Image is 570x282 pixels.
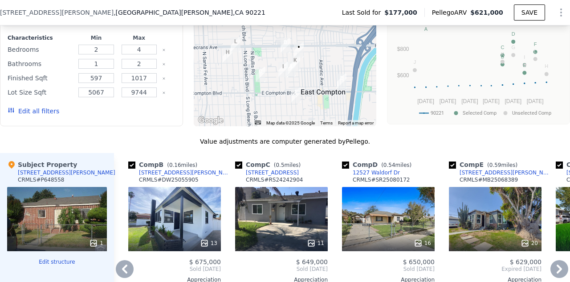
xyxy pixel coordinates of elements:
[462,98,479,104] text: [DATE]
[8,107,59,116] button: Edit all filters
[266,120,315,125] span: Map data ©2025 Google
[338,120,374,125] a: Report a map error
[414,239,431,248] div: 16
[307,239,324,248] div: 11
[163,162,201,168] span: ( miles)
[501,54,504,59] text: B
[162,62,166,66] button: Clear
[286,62,296,77] div: 2201 E San Mateo St
[8,43,73,56] div: Bedrooms
[196,115,225,126] img: Google
[18,169,115,176] div: [STREET_ADDRESS][PERSON_NAME]
[290,56,300,71] div: 4111 E San Vincente St
[294,42,304,58] div: 14422 S Butler Ave
[18,176,64,183] div: CRMLS # P648558
[521,239,538,248] div: 20
[342,265,435,273] span: Sold [DATE]
[397,46,409,52] text: $800
[514,4,545,21] button: SAVE
[403,258,435,265] span: $ 650,000
[139,169,232,176] div: [STREET_ADDRESS][PERSON_NAME]
[114,8,265,17] span: , [GEOGRAPHIC_DATA][PERSON_NAME]
[231,37,240,52] div: 921 N Poinsettia Ave
[246,169,299,176] div: [STREET_ADDRESS]
[523,62,526,68] text: E
[320,120,333,125] a: Terms (opens in new tab)
[397,72,409,79] text: $600
[483,98,500,104] text: [DATE]
[383,162,395,168] span: 0.54
[512,110,551,116] text: Unselected Comp
[235,169,299,176] a: [STREET_ADDRESS]
[255,120,261,124] button: Keyboard shortcuts
[449,265,541,273] span: Expired [DATE]
[169,162,181,168] span: 0.16
[8,58,73,70] div: Bathrooms
[246,176,303,183] div: CRMLS # RS24242904
[463,110,497,116] text: Selected Comp
[489,162,501,168] span: 0.59
[7,160,77,169] div: Subject Property
[440,98,456,104] text: [DATE]
[353,176,410,183] div: CRMLS # SR25080172
[256,67,265,82] div: 1605 E San Marcus St
[8,34,73,41] div: Characteristics
[342,8,385,17] span: Last Sold for
[378,162,415,168] span: ( miles)
[432,8,471,17] span: Pellego ARV
[337,74,346,89] div: 4810 E San Luis St
[235,160,304,169] div: Comp C
[276,162,284,168] span: 0.5
[89,239,103,248] div: 1
[162,91,166,95] button: Clear
[501,45,505,50] text: C
[460,169,552,176] div: [STREET_ADDRESS][PERSON_NAME]
[545,63,549,69] text: H
[281,38,290,53] div: 921 N Thorson Ave
[296,258,328,265] span: $ 649,000
[505,98,522,104] text: [DATE]
[119,34,159,41] div: Max
[384,8,417,17] span: $177,000
[128,160,201,169] div: Comp B
[512,45,516,50] text: G
[431,110,444,116] text: 90221
[77,34,116,41] div: Min
[510,258,541,265] span: $ 629,000
[552,4,570,21] button: Show Options
[394,20,409,26] text: $1000
[278,62,288,77] div: 403 N Locust Ave
[527,98,544,104] text: [DATE]
[501,51,505,57] text: K
[189,258,221,265] span: $ 675,000
[196,115,225,126] a: Open this area in Google Maps (opens a new window)
[534,49,537,54] text: L
[128,169,232,176] a: [STREET_ADDRESS][PERSON_NAME]
[449,169,552,176] a: [STREET_ADDRESS][PERSON_NAME]
[460,176,518,183] div: CRMLS # MB25068389
[128,265,221,273] span: Sold [DATE]
[353,169,400,176] div: 12527 Waldorf Dr
[8,72,73,84] div: Finished Sqft
[470,9,503,16] span: $621,000
[424,26,428,32] text: A
[524,54,525,60] text: I
[162,48,166,52] button: Clear
[7,258,107,265] button: Edit structure
[200,239,217,248] div: 13
[342,160,415,169] div: Comp D
[8,86,73,99] div: Lot Size Sqft
[233,9,265,16] span: , CA 90221
[534,41,537,47] text: F
[223,48,232,63] div: 702 N Burris Ave
[139,176,199,183] div: CRMLS # DW25055905
[291,87,301,103] div: 220 S Harris Ave
[418,98,435,104] text: [DATE]
[342,169,400,176] a: 12527 Waldorf Dr
[393,11,562,122] svg: A chart.
[235,265,328,273] span: Sold [DATE]
[270,162,304,168] span: ( miles)
[162,77,166,80] button: Clear
[484,162,521,168] span: ( miles)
